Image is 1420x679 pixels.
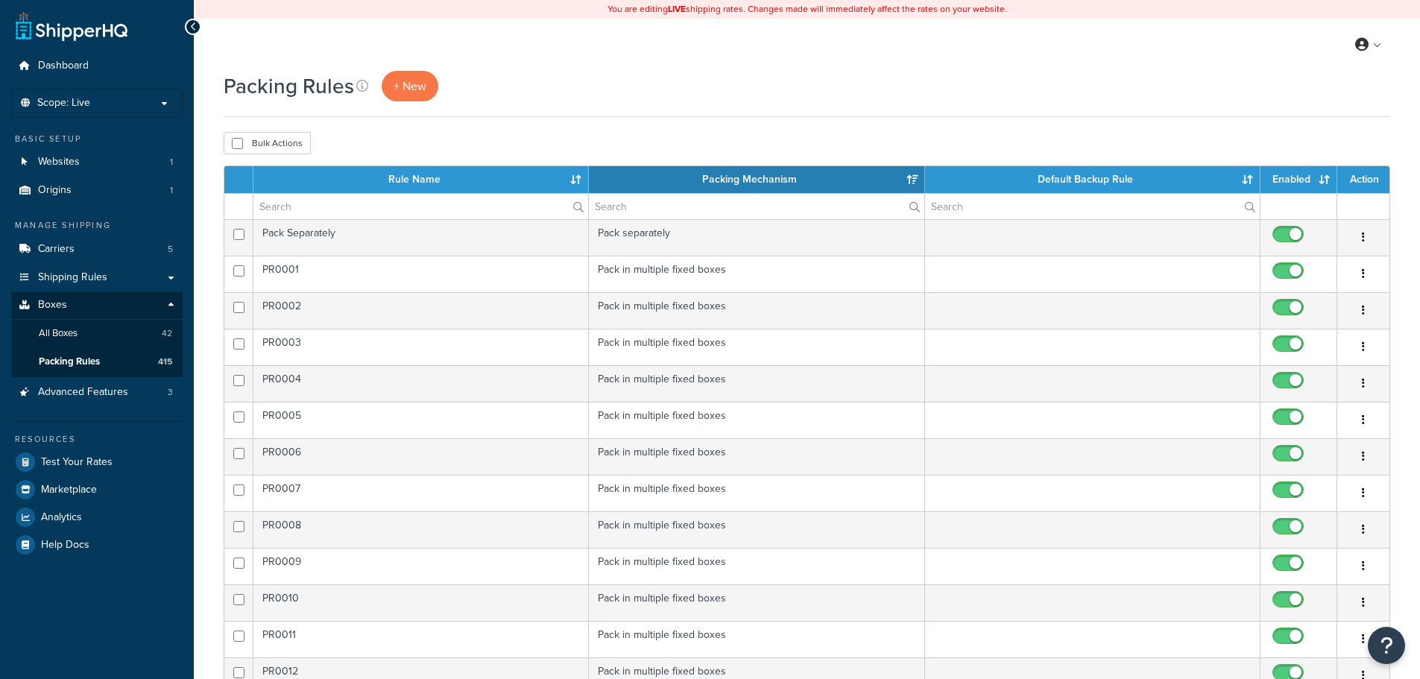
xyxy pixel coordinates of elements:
[170,156,173,168] span: 1
[589,511,924,548] td: Pack in multiple fixed boxes
[41,456,113,469] span: Test Your Rates
[11,177,183,204] a: Origins 1
[170,184,173,197] span: 1
[589,584,924,621] td: Pack in multiple fixed boxes
[11,219,183,232] div: Manage Shipping
[253,365,589,402] td: PR0004
[925,194,1260,219] input: Search
[38,299,67,312] span: Boxes
[253,475,589,511] td: PR0007
[11,133,183,145] div: Basic Setup
[11,320,183,347] a: All Boxes 42
[668,2,686,16] b: LIVE
[589,166,924,193] th: Packing Mechanism: activate to sort column ascending
[11,348,183,376] a: Packing Rules 415
[11,236,183,263] li: Carriers
[39,327,78,340] span: All Boxes
[253,548,589,584] td: PR0009
[38,271,107,284] span: Shipping Rules
[1337,166,1389,193] th: Action
[589,402,924,438] td: Pack in multiple fixed boxes
[589,292,924,329] td: Pack in multiple fixed boxes
[11,433,183,446] div: Resources
[41,484,97,496] span: Marketplace
[11,291,183,319] a: Boxes
[11,504,183,531] a: Analytics
[11,531,183,558] a: Help Docs
[253,584,589,621] td: PR0010
[589,256,924,292] td: Pack in multiple fixed boxes
[253,438,589,475] td: PR0006
[11,379,183,406] a: Advanced Features 3
[11,320,183,347] li: All Boxes
[11,449,183,476] a: Test Your Rates
[41,539,89,552] span: Help Docs
[158,356,172,368] span: 415
[38,60,89,72] span: Dashboard
[11,52,183,80] a: Dashboard
[382,71,438,101] a: + New
[253,166,589,193] th: Rule Name: activate to sort column ascending
[11,379,183,406] li: Advanced Features
[11,236,183,263] a: Carriers 5
[253,292,589,329] td: PR0002
[589,329,924,365] td: Pack in multiple fixed boxes
[589,365,924,402] td: Pack in multiple fixed boxes
[11,148,183,176] a: Websites 1
[41,511,82,524] span: Analytics
[589,219,924,256] td: Pack separately
[16,11,127,41] a: ShipperHQ Home
[589,438,924,475] td: Pack in multiple fixed boxes
[253,511,589,548] td: PR0008
[253,402,589,438] td: PR0005
[11,476,183,503] a: Marketplace
[589,548,924,584] td: Pack in multiple fixed boxes
[589,194,924,219] input: Search
[38,156,80,168] span: Websites
[162,327,172,340] span: 42
[253,329,589,365] td: PR0003
[39,356,100,368] span: Packing Rules
[1368,627,1405,664] button: Open Resource Center
[11,348,183,376] li: Packing Rules
[589,475,924,511] td: Pack in multiple fixed boxes
[253,621,589,657] td: PR0011
[394,78,426,95] span: + New
[1260,166,1337,193] th: Enabled: activate to sort column ascending
[11,148,183,176] li: Websites
[925,166,1260,193] th: Default Backup Rule: activate to sort column ascending
[37,97,90,110] span: Scope: Live
[11,177,183,204] li: Origins
[38,243,75,256] span: Carriers
[589,621,924,657] td: Pack in multiple fixed boxes
[38,184,72,197] span: Origins
[224,132,311,154] button: Bulk Actions
[11,291,183,376] li: Boxes
[38,386,128,399] span: Advanced Features
[11,264,183,291] a: Shipping Rules
[168,386,173,399] span: 3
[253,219,589,256] td: Pack Separately
[253,256,589,292] td: PR0001
[253,194,588,219] input: Search
[224,72,354,101] h1: Packing Rules
[168,243,173,256] span: 5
